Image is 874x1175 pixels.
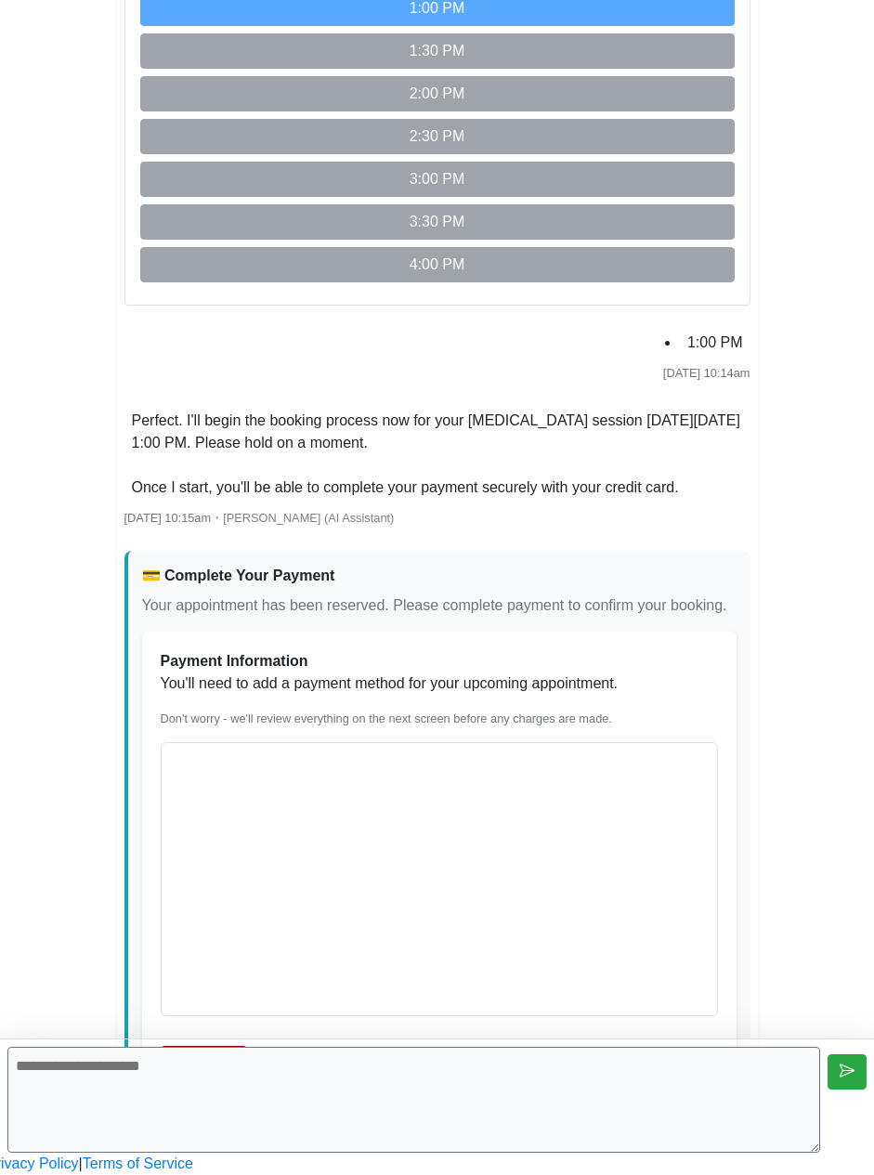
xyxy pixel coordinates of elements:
button: 3:30 PM [140,204,735,240]
p: Don't worry - we'll review everything on the next screen before any charges are made. [161,710,718,727]
p: Your appointment has been reserved. Please complete payment to confirm your booking. [142,594,737,617]
span: [PERSON_NAME] (AI Assistant) [223,511,394,525]
button: 2:00 PM [140,76,735,111]
div: 💳 Complete Your Payment [142,565,737,587]
li: Perfect. I'll begin the booking process now for your [MEDICAL_DATA] session [DATE][DATE] 1:00 PM.... [124,406,750,503]
button: 3:00 PM [140,162,735,197]
li: 1:00 PM [680,328,750,358]
div: Payment Information [161,650,718,672]
span: [DATE] 10:14am [663,366,750,380]
small: ・ [124,511,395,525]
button: 1:30 PM [140,33,735,69]
button: 4:00 PM [140,247,735,282]
p: You'll need to add a payment method for your upcoming appointment. [161,672,718,695]
button: 2:30 PM [140,119,735,154]
span: [DATE] 10:15am [124,511,212,525]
